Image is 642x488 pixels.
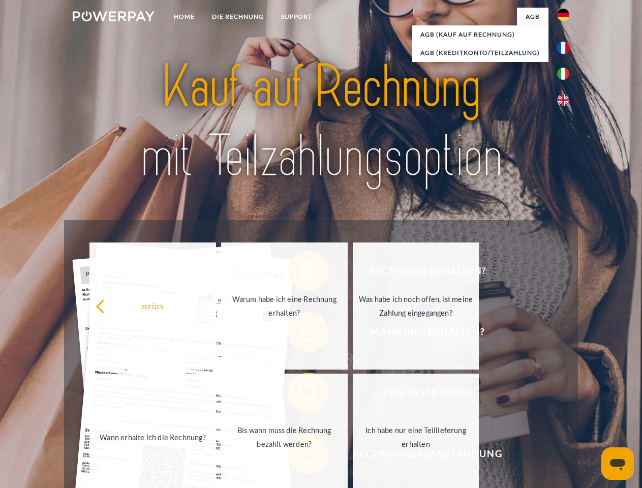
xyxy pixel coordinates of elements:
a: AGB (Kauf auf Rechnung) [412,25,548,44]
a: DIE RECHNUNG [203,8,272,26]
div: zurück [96,299,210,313]
a: Was habe ich noch offen, ist meine Zahlung eingegangen? [353,242,479,370]
img: it [557,68,569,80]
img: en [557,94,569,106]
img: title-powerpay_de.svg [97,49,545,195]
div: Wann erhalte ich die Rechnung? [96,430,210,444]
div: Was habe ich noch offen, ist meine Zahlung eingegangen? [359,292,473,320]
img: de [557,9,569,21]
div: Ich habe nur eine Teillieferung erhalten [359,423,473,451]
a: Home [165,8,203,26]
img: logo-powerpay-white.svg [73,11,155,21]
a: SUPPORT [272,8,321,26]
a: agb [517,8,548,26]
iframe: Schaltfläche zum Öffnen des Messaging-Fensters [601,447,634,480]
div: Warum habe ich eine Rechnung erhalten? [227,292,342,320]
a: AGB (Kreditkonto/Teilzahlung) [412,44,548,62]
div: Bis wann muss die Rechnung bezahlt werden? [227,423,342,451]
img: fr [557,42,569,54]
